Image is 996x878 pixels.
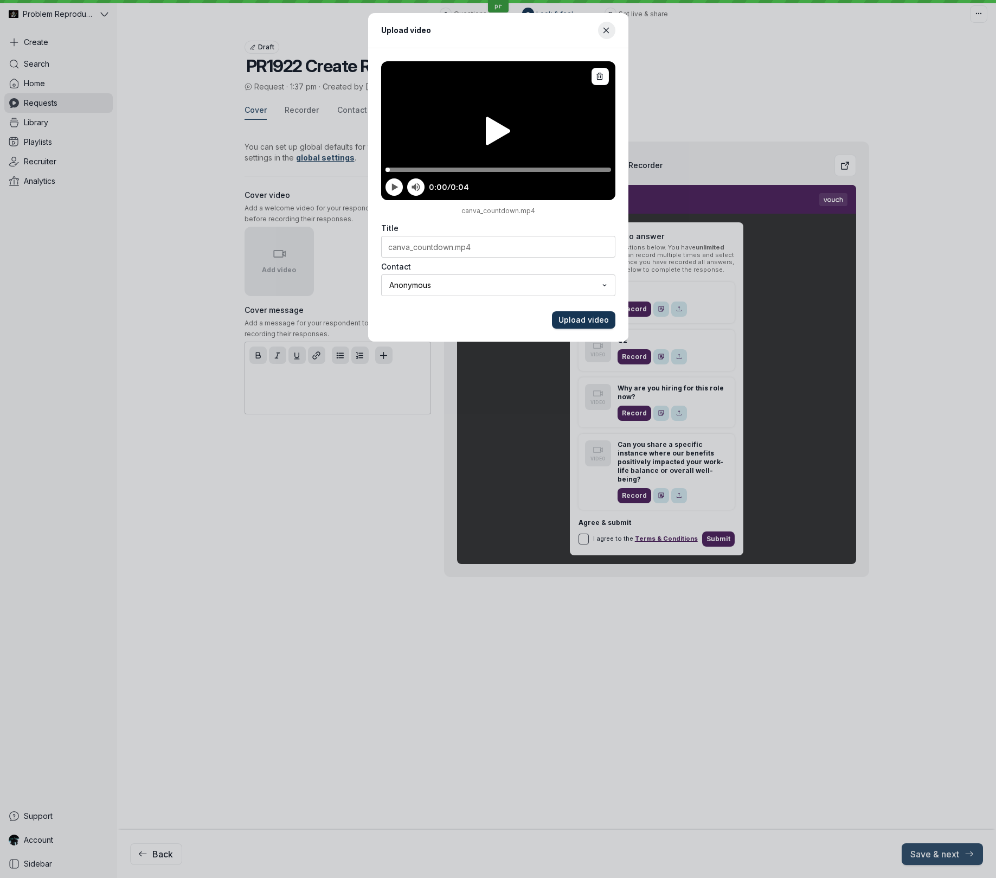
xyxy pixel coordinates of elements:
button: Remove [592,68,609,85]
button: Upload video [552,311,615,329]
p: canva_countdown.mp4 [381,207,615,215]
h1: Upload video [381,24,431,36]
span: Upload video [558,315,609,325]
button: Close modal [598,22,615,39]
input: Select a contact... [388,279,599,291]
input: canva_countdown.mp4 [381,236,615,258]
span: Title [381,223,399,234]
span: Contact [381,261,411,272]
